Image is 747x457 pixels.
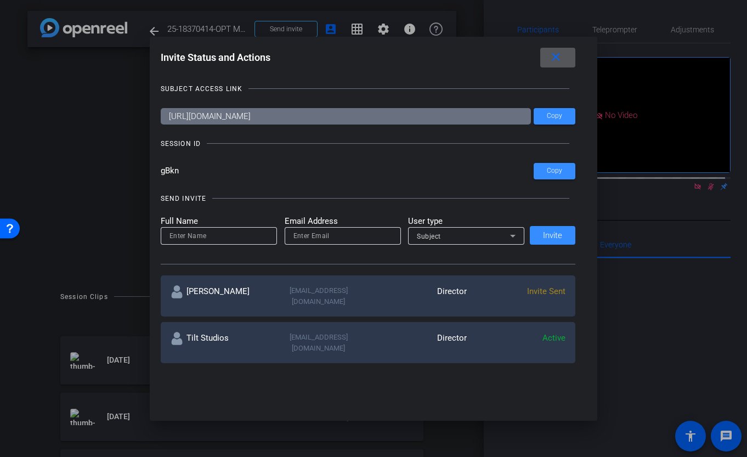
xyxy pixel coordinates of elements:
[171,332,269,353] div: Tilt Studios
[161,138,201,149] div: SESSION ID
[293,229,392,242] input: Enter Email
[171,285,269,307] div: [PERSON_NAME]
[169,229,268,242] input: Enter Name
[368,332,467,353] div: Director
[527,286,565,296] span: Invite Sent
[408,215,524,228] mat-label: User type
[161,138,576,149] openreel-title-line: SESSION ID
[269,332,368,353] div: [EMAIL_ADDRESS][DOMAIN_NAME]
[161,193,206,204] div: SEND INVITE
[161,83,242,94] div: SUBJECT ACCESS LINK
[368,285,467,307] div: Director
[269,285,368,307] div: [EMAIL_ADDRESS][DOMAIN_NAME]
[534,163,575,179] button: Copy
[549,50,563,64] mat-icon: close
[534,108,575,125] button: Copy
[547,112,562,120] span: Copy
[161,83,576,94] openreel-title-line: SUBJECT ACCESS LINK
[161,215,277,228] mat-label: Full Name
[285,215,401,228] mat-label: Email Address
[417,233,441,240] span: Subject
[547,167,562,175] span: Copy
[542,333,565,343] span: Active
[161,193,576,204] openreel-title-line: SEND INVITE
[161,48,576,67] div: Invite Status and Actions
